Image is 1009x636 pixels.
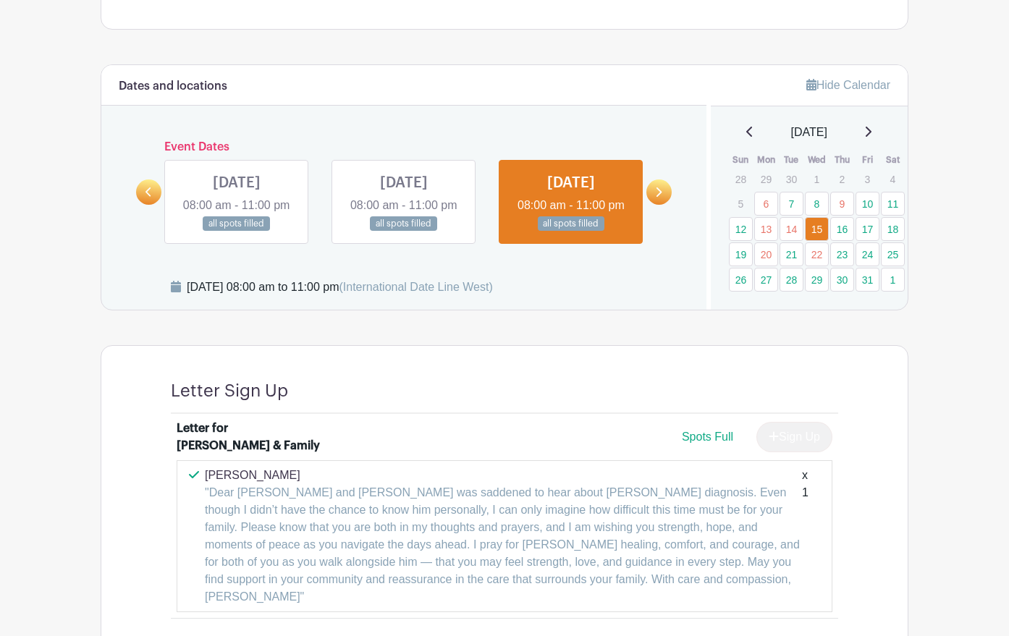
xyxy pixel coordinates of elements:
p: [PERSON_NAME] [205,467,802,484]
th: Mon [753,153,779,167]
p: 30 [780,168,803,190]
a: 11 [881,192,905,216]
th: Fri [855,153,880,167]
a: 9 [830,192,854,216]
a: 6 [754,192,778,216]
p: 1 [805,168,829,190]
a: 7 [780,192,803,216]
p: 5 [729,192,753,215]
a: 24 [856,242,879,266]
th: Thu [829,153,855,167]
h4: Letter Sign Up [171,381,288,402]
p: 29 [754,168,778,190]
p: 28 [729,168,753,190]
a: 30 [830,268,854,292]
p: 4 [881,168,905,190]
a: 1 [881,268,905,292]
th: Sat [880,153,905,167]
a: 31 [856,268,879,292]
a: 17 [856,217,879,241]
a: 12 [729,217,753,241]
th: Wed [804,153,829,167]
h6: Event Dates [161,140,646,154]
div: x 1 [802,467,809,606]
a: 28 [780,268,803,292]
a: 22 [805,242,829,266]
a: 18 [881,217,905,241]
a: 8 [805,192,829,216]
a: 29 [805,268,829,292]
a: 25 [881,242,905,266]
a: 13 [754,217,778,241]
a: 23 [830,242,854,266]
span: Spots Full [682,431,733,443]
th: Sun [728,153,753,167]
a: 21 [780,242,803,266]
a: 16 [830,217,854,241]
th: Tue [779,153,804,167]
div: [DATE] 08:00 am to 11:00 pm [187,279,493,296]
h6: Dates and locations [119,80,227,93]
a: 26 [729,268,753,292]
a: 14 [780,217,803,241]
div: Letter for [PERSON_NAME] & Family [177,420,324,454]
a: 20 [754,242,778,266]
a: 27 [754,268,778,292]
p: 3 [856,168,879,190]
span: [DATE] [791,124,827,141]
a: 10 [856,192,879,216]
a: 15 [805,217,829,241]
p: "Dear [PERSON_NAME] and [PERSON_NAME] was saddened to hear about [PERSON_NAME] diagnosis. Even th... [205,484,802,606]
span: (International Date Line West) [339,281,492,293]
a: 19 [729,242,753,266]
p: 2 [830,168,854,190]
a: Hide Calendar [806,79,890,91]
